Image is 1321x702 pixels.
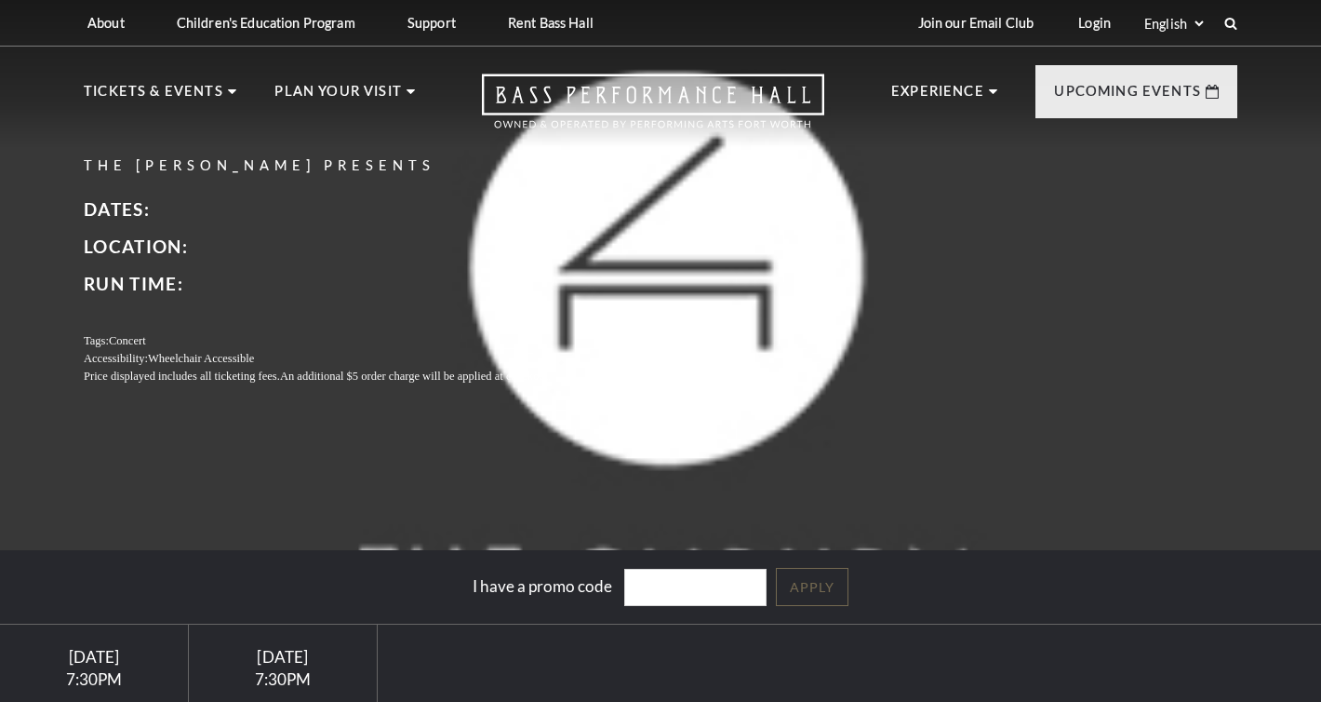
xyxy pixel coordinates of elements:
div: [DATE] [22,647,166,667]
p: About [87,15,125,31]
p: Tags: [84,332,595,350]
label: I have a promo code [473,575,612,595]
select: Select: [1141,15,1207,33]
div: 7:30PM [211,671,354,687]
span: Run Time: [84,273,183,294]
p: Children's Education Program [177,15,355,31]
div: [DATE] [211,647,354,667]
span: Location: [84,236,188,257]
p: Support [407,15,456,31]
p: Tickets & Events [84,80,223,114]
p: Price displayed includes all ticketing fees. [84,368,595,385]
span: Concert [109,334,146,347]
span: Wheelchair Accessible [148,352,254,365]
p: Upcoming Events [1054,80,1201,114]
p: The [PERSON_NAME] Presents [84,155,595,178]
p: Accessibility: [84,350,595,368]
div: 7:30PM [22,671,166,687]
p: Experience [891,80,984,114]
p: Plan Your Visit [274,80,402,114]
span: An additional $5 order charge will be applied at checkout. [280,370,551,383]
span: Dates: [84,198,150,220]
p: Rent Bass Hall [508,15,594,31]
